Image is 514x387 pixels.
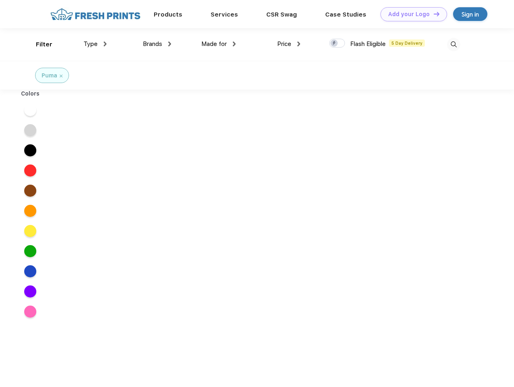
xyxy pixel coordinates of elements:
[15,89,46,98] div: Colors
[453,7,487,21] a: Sign in
[60,75,63,77] img: filter_cancel.svg
[388,11,430,18] div: Add your Logo
[350,40,386,48] span: Flash Eligible
[143,40,162,48] span: Brands
[233,42,236,46] img: dropdown.png
[84,40,98,48] span: Type
[48,7,143,21] img: fo%20logo%202.webp
[462,10,479,19] div: Sign in
[389,40,425,47] span: 5 Day Delivery
[434,12,439,16] img: DT
[104,42,107,46] img: dropdown.png
[211,11,238,18] a: Services
[297,42,300,46] img: dropdown.png
[277,40,291,48] span: Price
[154,11,182,18] a: Products
[266,11,297,18] a: CSR Swag
[42,71,57,80] div: Puma
[201,40,227,48] span: Made for
[447,38,460,51] img: desktop_search.svg
[36,40,52,49] div: Filter
[168,42,171,46] img: dropdown.png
